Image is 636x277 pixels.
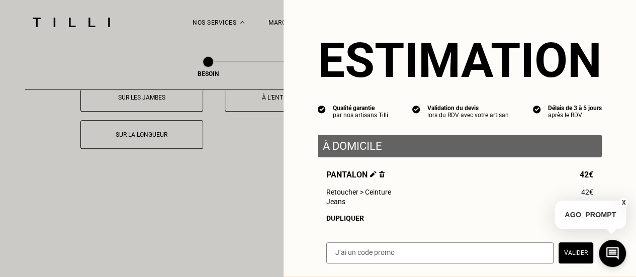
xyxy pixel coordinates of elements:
[326,170,385,179] span: Pantalon
[326,214,593,222] div: Dupliquer
[412,105,420,114] img: icon list info
[379,171,385,177] img: Supprimer
[326,198,345,206] span: Jeans
[318,32,602,88] section: Estimation
[548,112,602,119] div: après le RDV
[427,105,509,112] div: Validation du devis
[559,242,593,263] button: Valider
[318,105,326,114] img: icon list info
[333,105,388,112] div: Qualité garantie
[555,201,626,229] p: AGO_PROMPT
[427,112,509,119] div: lors du RDV avec votre artisan
[370,171,377,177] img: Éditer
[323,140,597,152] p: À domicile
[533,105,541,114] img: icon list info
[326,188,391,196] span: Retoucher > Ceinture
[580,170,593,179] span: 42€
[326,242,554,263] input: J‘ai un code promo
[618,197,628,208] button: X
[333,112,388,119] div: par nos artisans Tilli
[548,105,602,112] div: Délais de 3 à 5 jours
[581,188,593,196] span: 42€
